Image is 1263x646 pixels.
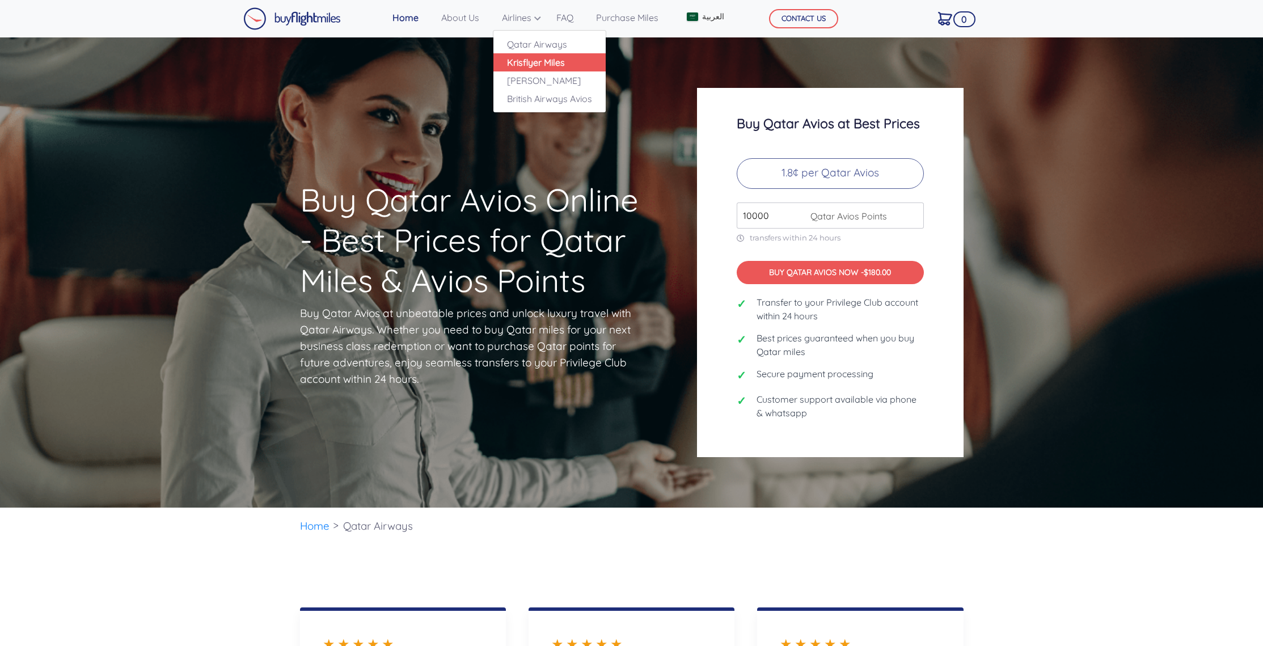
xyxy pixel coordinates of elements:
a: 0 [933,6,957,30]
a: [PERSON_NAME] [493,71,606,90]
span: $180.00 [864,267,891,277]
button: BUY QATAR AVIOS NOW -$180.00 [737,261,924,284]
span: ✓ [737,392,748,409]
span: Secure payment processing [757,367,873,381]
h3: Buy Qatar Avios at Best Prices [737,116,924,131]
span: ✓ [737,367,748,384]
span: 0 [953,11,975,27]
a: Home [388,6,423,29]
p: 1.8¢ per Qatar Avios [737,158,924,189]
a: Qatar Airways [493,35,606,53]
a: Purchase Miles [592,6,663,29]
li: Qatar Airways [337,508,419,544]
a: Buy Flight Miles Logo [243,5,341,33]
a: العربية [682,6,728,27]
span: Best prices guaranteed when you buy Qatar miles [757,331,924,358]
img: Buy Flight Miles Logo [243,7,341,30]
p: Buy Qatar Avios at unbeatable prices and unlock luxury travel with Qatar Airways. Whether you nee... [300,305,635,387]
span: ✓ [737,331,748,348]
span: Customer support available via phone & whatsapp [757,392,924,420]
a: British Airways Avios [493,90,606,108]
div: Airlines [493,30,606,113]
span: ✓ [737,295,748,313]
span: Qatar Avios Points [805,209,887,223]
h1: Buy Qatar Avios Online - Best Prices for Qatar Miles & Avios Points [300,115,653,301]
img: Arabic [687,12,698,21]
button: CONTACT US [769,9,838,28]
a: Home [300,519,330,533]
img: Cart [938,12,952,26]
span: العربية [702,11,724,23]
a: Krisflyer Miles [493,53,606,71]
span: Transfer to your Privilege Club account within 24 hours [757,295,924,323]
p: transfers within 24 hours [737,233,924,243]
a: Airlines [497,6,538,29]
a: About Us [437,6,484,29]
a: FAQ [552,6,578,29]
